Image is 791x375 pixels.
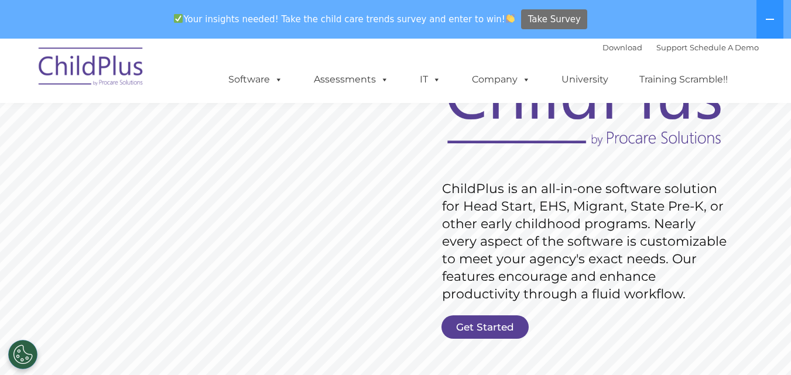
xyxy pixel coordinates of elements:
[8,340,37,369] button: Cookies Settings
[602,43,759,52] font: |
[442,180,732,303] rs-layer: ChildPlus is an all-in-one software solution for Head Start, EHS, Migrant, State Pre-K, or other ...
[550,68,620,91] a: University
[690,43,759,52] a: Schedule A Demo
[521,9,587,30] a: Take Survey
[528,9,581,30] span: Take Survey
[33,39,150,98] img: ChildPlus by Procare Solutions
[656,43,687,52] a: Support
[217,68,295,91] a: Software
[441,315,529,339] a: Get Started
[602,43,642,52] a: Download
[628,68,739,91] a: Training Scramble!!
[302,68,400,91] a: Assessments
[169,8,520,30] span: Your insights needed! Take the child care trends survey and enter to win!
[408,68,453,91] a: IT
[174,14,183,23] img: ✅
[506,14,515,23] img: 👏
[460,68,542,91] a: Company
